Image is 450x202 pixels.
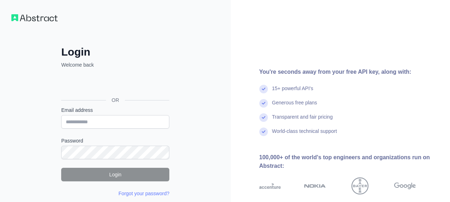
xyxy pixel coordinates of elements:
[58,76,171,92] iframe: “使用 Google 账号登录”按钮
[61,61,169,68] p: Welcome back
[106,97,125,104] span: OR
[259,128,268,136] img: check mark
[61,137,169,144] label: Password
[61,168,169,181] button: Login
[259,85,268,93] img: check mark
[304,177,326,195] img: nokia
[272,128,337,142] div: World-class technical support
[259,153,439,170] div: 100,000+ of the world's top engineers and organizations run on Abstract:
[61,46,169,58] h2: Login
[272,85,313,99] div: 15+ powerful API's
[259,99,268,108] img: check mark
[259,68,439,76] div: You're seconds away from your free API key, along with:
[118,191,169,196] a: Forgot your password?
[351,177,369,195] img: bayer
[394,177,416,195] img: google
[259,113,268,122] img: check mark
[272,99,317,113] div: Generous free plans
[272,113,333,128] div: Transparent and fair pricing
[11,14,58,21] img: Workflow
[61,107,169,114] label: Email address
[259,177,281,195] img: accenture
